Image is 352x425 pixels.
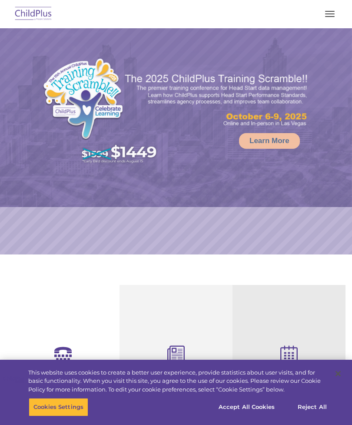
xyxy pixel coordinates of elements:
a: Learn More [239,133,300,149]
button: Accept All Cookies [214,398,279,416]
img: ChildPlus by Procare Solutions [13,4,54,24]
button: Close [329,364,348,383]
button: Reject All [285,398,339,416]
div: This website uses cookies to create a better user experience, provide statistics about user visit... [28,368,328,394]
button: Cookies Settings [29,398,88,416]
